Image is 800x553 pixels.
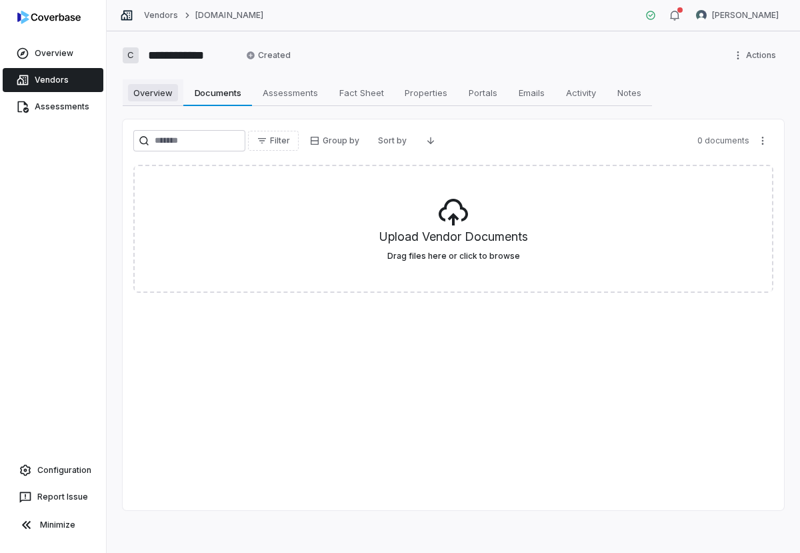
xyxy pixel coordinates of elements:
span: Activity [561,84,601,101]
span: Notes [612,84,647,101]
a: Vendors [144,10,178,21]
span: Vendors [35,75,69,85]
img: Sayantan Bhattacherjee avatar [696,10,707,21]
button: Descending [417,131,444,151]
span: Fact Sheet [334,84,389,101]
img: logo-D7KZi-bG.svg [17,11,81,24]
button: Group by [301,131,367,151]
span: Emails [513,84,550,101]
span: Documents [189,84,247,101]
span: Report Issue [37,492,88,502]
label: Drag files here or click to browse [387,251,520,261]
button: Filter [248,131,299,151]
a: Configuration [5,458,101,482]
a: Assessments [3,95,103,119]
span: Overview [35,48,73,59]
h5: Upload Vendor Documents [379,228,528,251]
span: Minimize [40,520,75,530]
span: Properties [399,84,453,101]
button: Sort by [370,131,415,151]
button: Minimize [5,512,101,538]
button: More actions [729,45,784,65]
span: [PERSON_NAME] [712,10,779,21]
button: Report Issue [5,485,101,509]
span: Portals [463,84,503,101]
span: Configuration [37,465,91,476]
button: Sayantan Bhattacherjee avatar[PERSON_NAME] [688,5,787,25]
span: Assessments [35,101,89,112]
button: More actions [752,131,773,151]
a: Overview [3,41,103,65]
span: Created [246,50,291,61]
span: Overview [128,84,178,101]
span: 0 documents [697,135,749,146]
a: [DOMAIN_NAME] [195,10,263,21]
a: Vendors [3,68,103,92]
span: Assessments [257,84,323,101]
svg: Descending [425,135,436,146]
span: Filter [270,135,290,146]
